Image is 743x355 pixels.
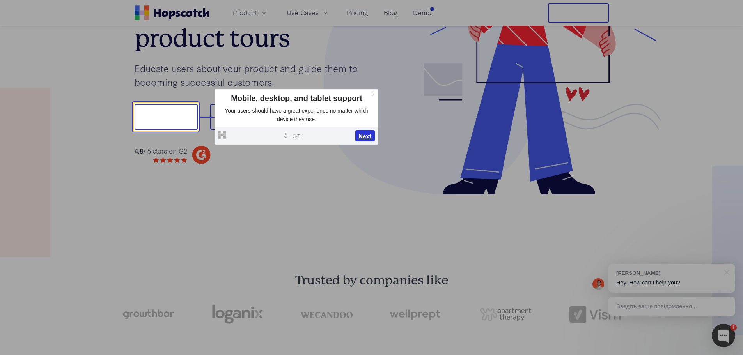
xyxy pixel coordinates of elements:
p: Your users should have a great experience no matter which device they use. [218,107,375,124]
img: growthbar-logo [122,309,174,319]
img: wellprept logo [390,307,442,321]
button: Use Cases [282,6,334,19]
button: Book a demo [210,104,286,130]
img: vism logo [569,306,621,323]
div: Mobile, desktop, and tablet support [218,93,375,104]
button: Product [228,6,273,19]
img: wecandoo-logo [301,311,353,318]
span: Use Cases [287,8,319,18]
a: Demo [410,6,434,19]
a: Home [135,5,209,20]
img: loganix-logo [211,301,263,328]
img: png-apartment-therapy-house-studio-apartment-home [480,308,532,321]
span: 3 / 5 [293,132,300,139]
a: Blog [381,6,401,19]
h2: Trusted by companies like [85,273,659,288]
p: Hey! How can I help you? [616,279,727,287]
div: 1 [730,324,737,331]
span: Product [233,8,257,18]
button: Free Trial [548,3,609,23]
button: Next [355,130,375,142]
a: Pricing [344,6,371,19]
div: Введіть ваше повідомлення... [608,297,735,316]
div: / 5 stars on G2 [135,146,187,156]
p: Educate users about your product and guide them to becoming successful customers. [135,62,372,88]
button: Show me! [135,104,198,130]
img: Mark Spera [592,278,604,290]
strong: 4.8 [135,146,143,155]
div: [PERSON_NAME] [616,269,720,277]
